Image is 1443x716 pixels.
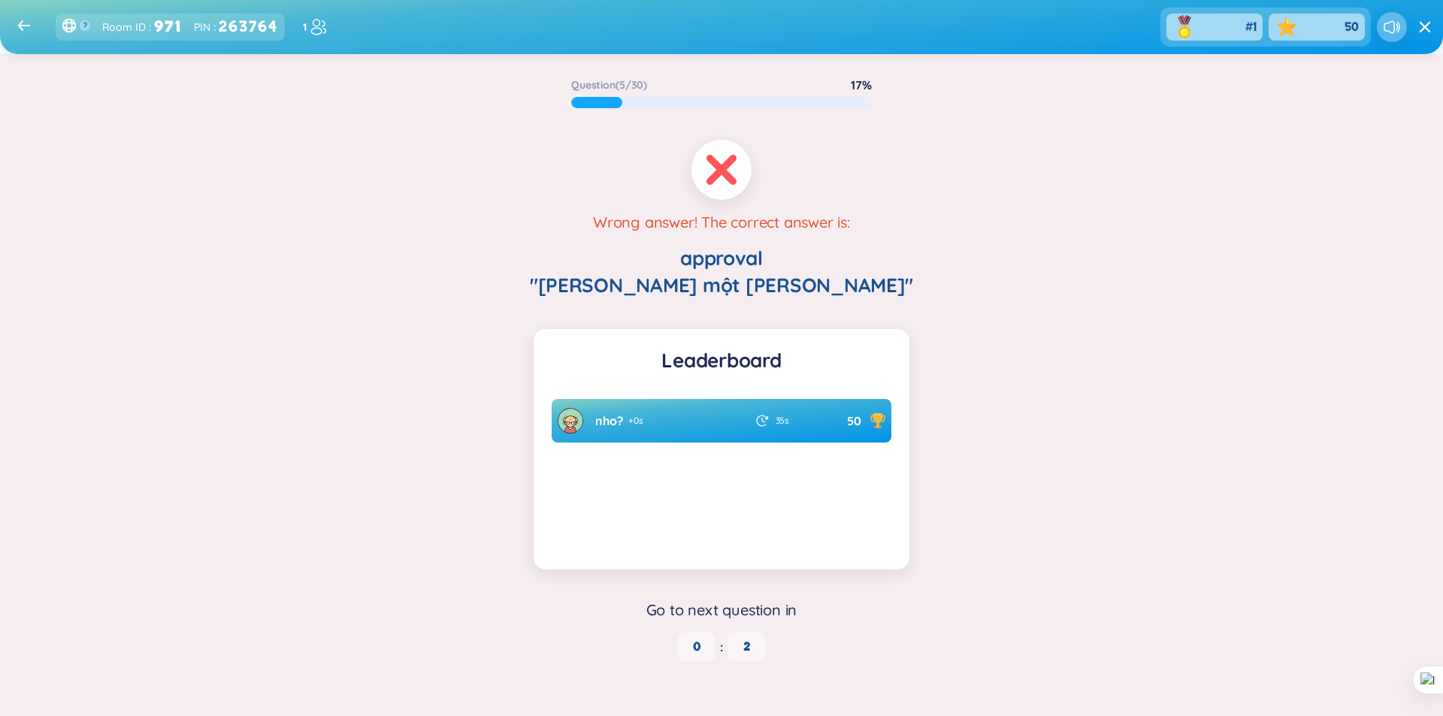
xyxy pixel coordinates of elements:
div: "[PERSON_NAME] một [PERSON_NAME]" [530,272,913,299]
span: 50 [847,413,861,428]
div: 263764 [219,15,279,38]
div: : [102,15,182,38]
img: avatar [558,408,583,434]
button: ? [80,20,90,31]
div: Go to next question in [203,600,1240,621]
span: 0 [678,633,715,661]
h5: Leaderboard [552,347,891,374]
span: 2 [728,633,765,661]
span: 35 s [776,415,790,427]
strong: 1 [303,19,307,35]
span: + 0 s [628,415,643,426]
span: 50 [1345,19,1359,35]
span: Room ID [102,19,146,35]
h6: Question ( 5 / 30 ) [571,77,647,92]
div: approval [530,245,913,272]
div: Wrong answer! The correct answer is: [593,212,850,233]
strong: 971 [154,15,182,38]
div: : [203,633,1240,661]
div: 17 % [851,77,872,93]
div: : [194,15,279,38]
span: 1 [1253,19,1257,35]
div: # [1245,19,1257,35]
div: nho? [595,412,622,429]
span: PIN [194,19,210,35]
